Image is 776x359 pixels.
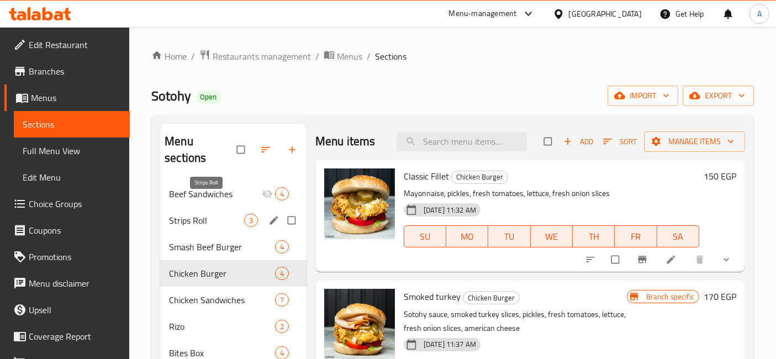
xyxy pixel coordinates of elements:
[691,89,745,103] span: export
[644,131,745,152] button: Manage items
[275,267,289,280] div: items
[29,65,121,78] span: Branches
[451,229,484,245] span: MO
[493,229,526,245] span: TU
[531,225,573,247] button: WE
[254,138,280,162] span: Sort sections
[596,133,644,150] span: Sort items
[449,7,517,20] div: Menu-management
[4,244,130,270] a: Promotions
[160,260,307,287] div: Chicken Burger4
[537,131,561,152] span: Select section
[704,168,736,184] h6: 150 EGP
[315,50,319,63] li: /
[151,83,191,108] span: Sotohy
[160,181,307,207] div: Beef Sandwiches4
[275,240,289,254] div: items
[196,92,221,102] span: Open
[561,133,596,150] button: Add
[409,229,442,245] span: SU
[662,229,695,245] span: SA
[23,118,121,131] span: Sections
[276,242,288,252] span: 4
[451,171,508,184] div: Chicken Burger
[757,8,762,20] span: A
[191,50,195,63] li: /
[160,313,307,340] div: Rizo2
[419,205,481,215] span: [DATE] 11:32 AM
[160,287,307,313] div: Chicken Sandwiches7
[29,197,121,210] span: Choice Groups
[337,50,362,63] span: Menus
[23,171,121,184] span: Edit Menu
[404,225,446,247] button: SU
[488,225,530,247] button: TU
[29,38,121,51] span: Edit Restaurant
[630,247,657,272] button: Branch-specific-item
[446,225,488,247] button: MO
[452,171,508,183] span: Chicken Burger
[4,323,130,350] a: Coverage Report
[4,217,130,244] a: Coupons
[165,133,237,166] h2: Menu sections
[169,267,275,280] span: Chicken Burger
[169,293,275,307] div: Chicken Sandwiches
[615,225,657,247] button: FR
[245,215,257,226] span: 3
[4,58,130,85] a: Branches
[721,254,732,265] svg: Show Choices
[375,50,407,63] span: Sections
[419,339,481,350] span: [DATE] 11:37 AM
[276,189,288,199] span: 4
[14,138,130,164] a: Full Menu View
[276,321,288,332] span: 2
[600,133,640,150] button: Sort
[169,214,244,227] span: Strips Roll
[29,250,121,263] span: Promotions
[14,111,130,138] a: Sections
[666,254,679,265] a: Edit menu item
[397,132,527,151] input: search
[23,144,121,157] span: Full Menu View
[404,187,699,200] p: Mayonnaise, pickles, fresh tomatoes, lettuce, fresh onion slices
[578,247,605,272] button: sort-choices
[4,297,130,323] a: Upsell
[616,89,669,103] span: import
[276,268,288,279] span: 4
[169,240,275,254] span: Smash Beef Burger
[199,49,311,64] a: Restaurants management
[404,308,627,335] p: Sotohy sauce, smoked turkey slices, pickles, fresh tomatoes, lettuce, fresh onion slices, america...
[653,135,736,149] span: Manage items
[367,50,371,63] li: /
[577,229,610,245] span: TH
[160,207,307,234] div: Strips Roll3edit
[4,31,130,58] a: Edit Restaurant
[608,86,678,106] button: import
[29,303,121,316] span: Upsell
[267,213,283,228] button: edit
[573,225,615,247] button: TH
[463,292,519,304] span: Chicken Burger
[275,320,289,333] div: items
[230,139,254,160] span: Select all sections
[404,288,461,305] span: Smoked turkey
[4,270,130,297] a: Menu disclaimer
[561,133,596,150] span: Add item
[276,295,288,305] span: 7
[4,191,130,217] a: Choice Groups
[275,293,289,307] div: items
[704,289,736,304] h6: 170 EGP
[196,91,221,104] div: Open
[619,229,652,245] span: FR
[169,187,262,200] div: Beef Sandwiches
[714,247,741,272] button: show more
[404,168,449,184] span: Classic Fillet
[151,49,754,64] nav: breadcrumb
[14,164,130,191] a: Edit Menu
[535,229,568,245] span: WE
[563,135,593,148] span: Add
[683,86,754,106] button: export
[276,348,288,358] span: 4
[324,49,362,64] a: Menus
